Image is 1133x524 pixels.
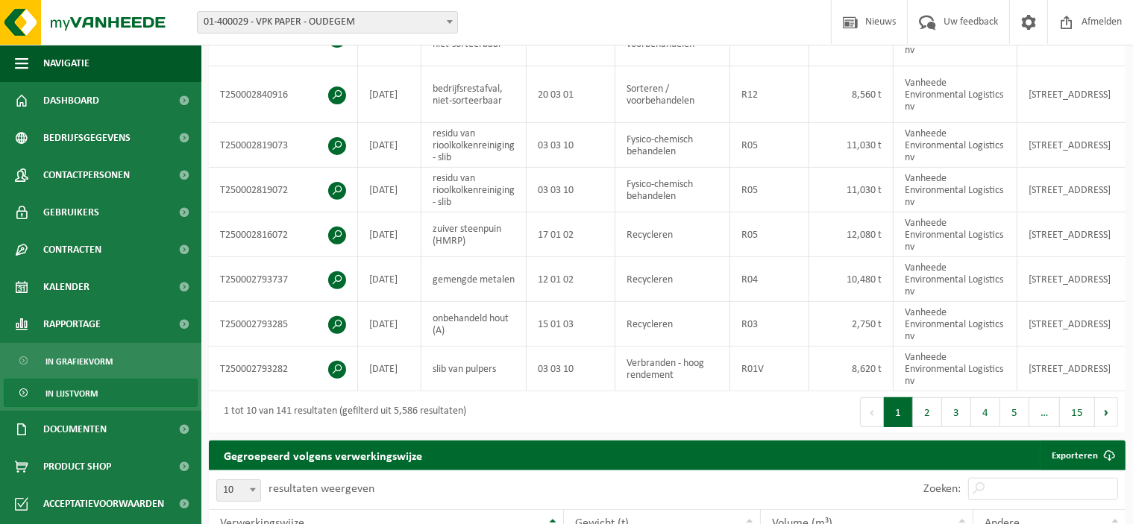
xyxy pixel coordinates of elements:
td: 17 01 02 [527,212,615,257]
td: 2,750 t [809,302,894,347]
td: 10,480 t [809,257,894,302]
td: onbehandeld hout (A) [421,302,527,347]
td: 8,560 t [809,66,894,123]
td: bedrijfsrestafval, niet-sorteerbaar [421,66,527,123]
span: 01-400029 - VPK PAPER - OUDEGEM [197,11,458,34]
td: Verbranden - hoog rendement [615,347,730,391]
td: Sorteren / voorbehandelen [615,66,730,123]
a: Exporteren [1040,441,1124,470]
td: R05 [730,123,809,168]
span: In grafiekvorm [45,347,113,376]
span: … [1029,397,1060,427]
span: Contactpersonen [43,157,130,194]
td: Fysico-chemisch behandelen [615,123,730,168]
span: Rapportage [43,306,101,343]
td: [DATE] [358,168,421,212]
td: Vanheede Environmental Logistics nv [894,168,1017,212]
td: 15 01 03 [527,302,615,347]
td: 12,080 t [809,212,894,257]
td: Recycleren [615,257,730,302]
button: Next [1095,397,1118,427]
span: Documenten [43,411,107,448]
button: 5 [1000,397,1029,427]
button: Previous [860,397,884,427]
td: Vanheede Environmental Logistics nv [894,302,1017,347]
a: In lijstvorm [4,379,198,407]
td: R04 [730,257,809,302]
span: Product Shop [43,448,111,485]
span: Dashboard [43,82,99,119]
td: 11,030 t [809,123,894,168]
span: 10 [217,480,260,501]
td: zuiver steenpuin (HMRP) [421,212,527,257]
td: [DATE] [358,66,421,123]
td: gemengde metalen [421,257,527,302]
td: T250002793282 [209,347,358,391]
span: In lijstvorm [45,379,98,408]
td: 03 03 10 [527,347,615,391]
td: R01V [730,347,809,391]
td: R03 [730,302,809,347]
td: Vanheede Environmental Logistics nv [894,212,1017,257]
td: residu van rioolkolkenreiniging - slib [421,168,527,212]
td: T250002793285 [209,302,358,347]
td: T250002816072 [209,212,358,257]
td: Recycleren [615,212,730,257]
button: 4 [971,397,1000,427]
td: Vanheede Environmental Logistics nv [894,347,1017,391]
span: Bedrijfsgegevens [43,119,131,157]
span: 10 [216,479,261,502]
td: R05 [730,168,809,212]
button: 2 [913,397,942,427]
span: Gebruikers [43,194,99,231]
span: 01-400029 - VPK PAPER - OUDEGEM [198,12,457,33]
td: [DATE] [358,257,421,302]
td: T250002819073 [209,123,358,168]
td: [DATE] [358,347,421,391]
td: 12 01 02 [527,257,615,302]
td: Recycleren [615,302,730,347]
label: resultaten weergeven [269,483,374,495]
td: Vanheede Environmental Logistics nv [894,123,1017,168]
td: slib van pulpers [421,347,527,391]
td: [DATE] [358,212,421,257]
td: R05 [730,212,809,257]
td: 8,620 t [809,347,894,391]
span: Acceptatievoorwaarden [43,485,164,523]
button: 1 [884,397,913,427]
td: T250002819072 [209,168,358,212]
td: R12 [730,66,809,123]
td: 20 03 01 [527,66,615,123]
td: 11,030 t [809,168,894,212]
td: 03 03 10 [527,123,615,168]
td: [DATE] [358,302,421,347]
span: Navigatie [43,45,90,82]
h2: Gegroepeerd volgens verwerkingswijze [209,441,437,470]
span: Kalender [43,268,90,306]
td: [DATE] [358,123,421,168]
td: 03 03 10 [527,168,615,212]
span: Contracten [43,231,101,268]
label: Zoeken: [923,484,961,496]
td: T250002840916 [209,66,358,123]
button: 3 [942,397,971,427]
button: 15 [1060,397,1095,427]
td: Vanheede Environmental Logistics nv [894,257,1017,302]
td: Fysico-chemisch behandelen [615,168,730,212]
td: T250002793737 [209,257,358,302]
td: Vanheede Environmental Logistics nv [894,66,1017,123]
div: 1 tot 10 van 141 resultaten (gefilterd uit 5,586 resultaten) [216,399,466,426]
a: In grafiekvorm [4,347,198,375]
td: residu van rioolkolkenreiniging - slib [421,123,527,168]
